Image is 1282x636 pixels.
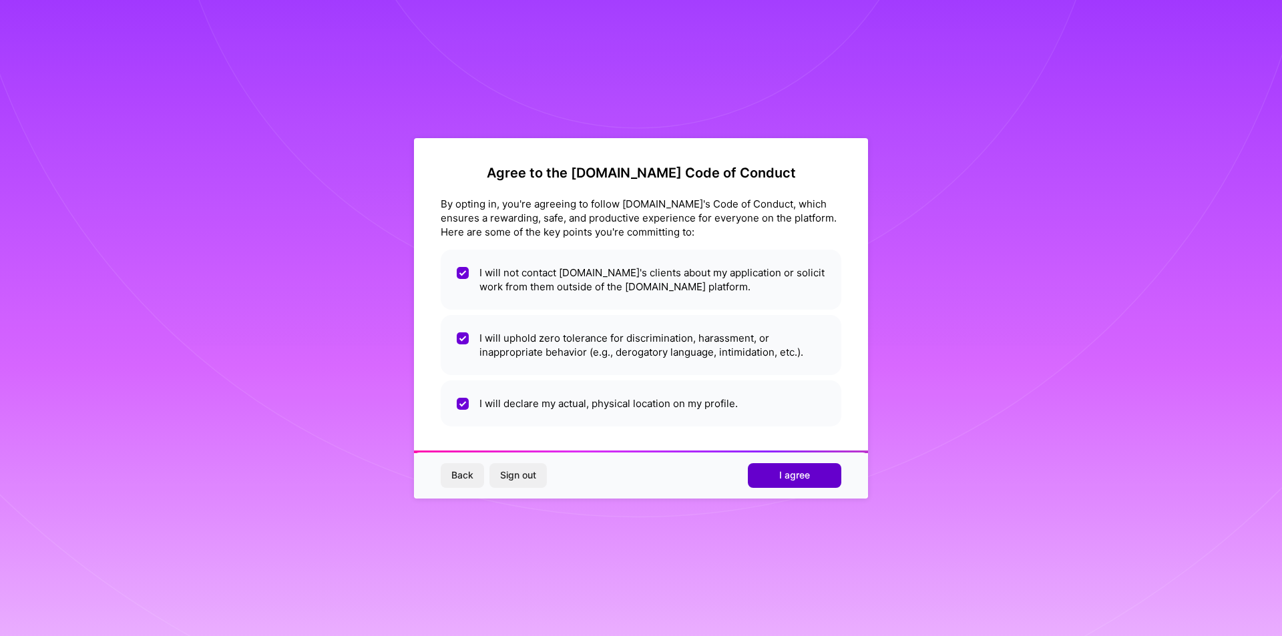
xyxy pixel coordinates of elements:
li: I will not contact [DOMAIN_NAME]'s clients about my application or solicit work from them outside... [441,250,841,310]
button: I agree [748,463,841,487]
li: I will declare my actual, physical location on my profile. [441,380,841,426]
span: I agree [779,468,810,482]
li: I will uphold zero tolerance for discrimination, harassment, or inappropriate behavior (e.g., der... [441,315,841,375]
h2: Agree to the [DOMAIN_NAME] Code of Conduct [441,165,841,181]
button: Sign out [489,463,547,487]
div: By opting in, you're agreeing to follow [DOMAIN_NAME]'s Code of Conduct, which ensures a rewardin... [441,197,841,239]
button: Back [441,463,484,487]
span: Back [451,468,473,482]
span: Sign out [500,468,536,482]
